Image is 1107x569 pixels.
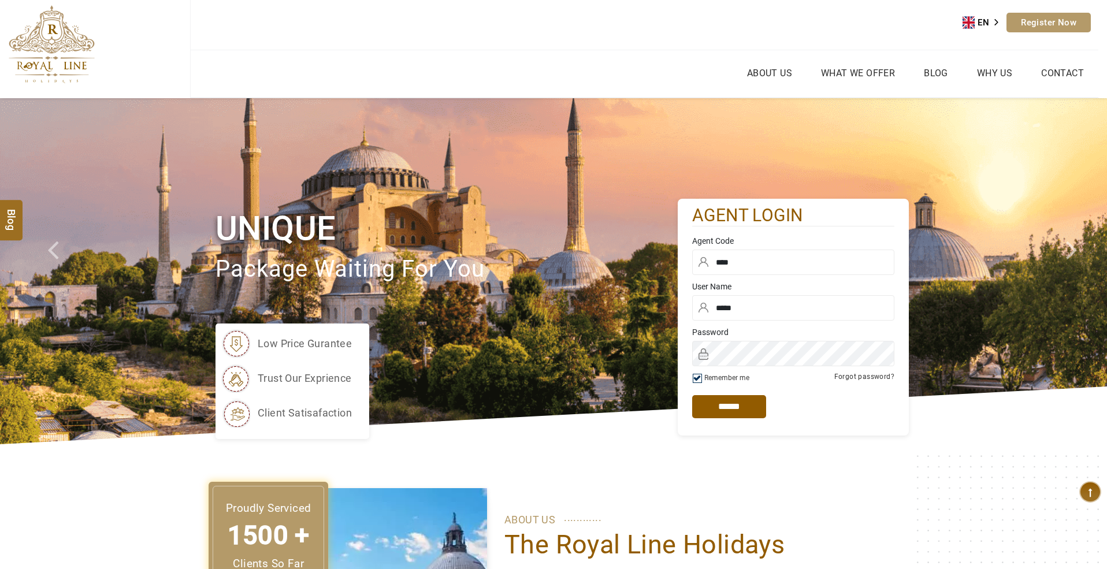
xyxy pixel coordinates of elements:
[963,14,1006,31] a: EN
[564,509,601,526] span: ............
[221,399,352,427] li: client satisafaction
[963,14,1006,31] aside: Language selected: English
[1038,65,1087,81] a: Contact
[33,98,88,444] a: Check next prev
[4,209,19,219] span: Blog
[692,326,894,338] label: Password
[504,511,891,529] p: ABOUT US
[704,374,749,382] label: Remember me
[692,235,894,247] label: Agent Code
[1006,13,1091,32] a: Register Now
[974,65,1015,81] a: Why Us
[216,207,678,250] h1: Unique
[504,529,891,561] h1: The Royal Line Holidays
[921,65,951,81] a: Blog
[692,204,894,227] h2: agent login
[221,364,352,393] li: trust our exprience
[692,281,894,292] label: User Name
[9,5,95,83] img: The Royal Line Holidays
[1052,98,1107,444] a: Check next image
[963,14,1006,31] div: Language
[818,65,898,81] a: What we Offer
[216,250,678,289] p: package waiting for you
[744,65,795,81] a: About Us
[221,329,352,358] li: low price gurantee
[834,373,894,381] a: Forgot password?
